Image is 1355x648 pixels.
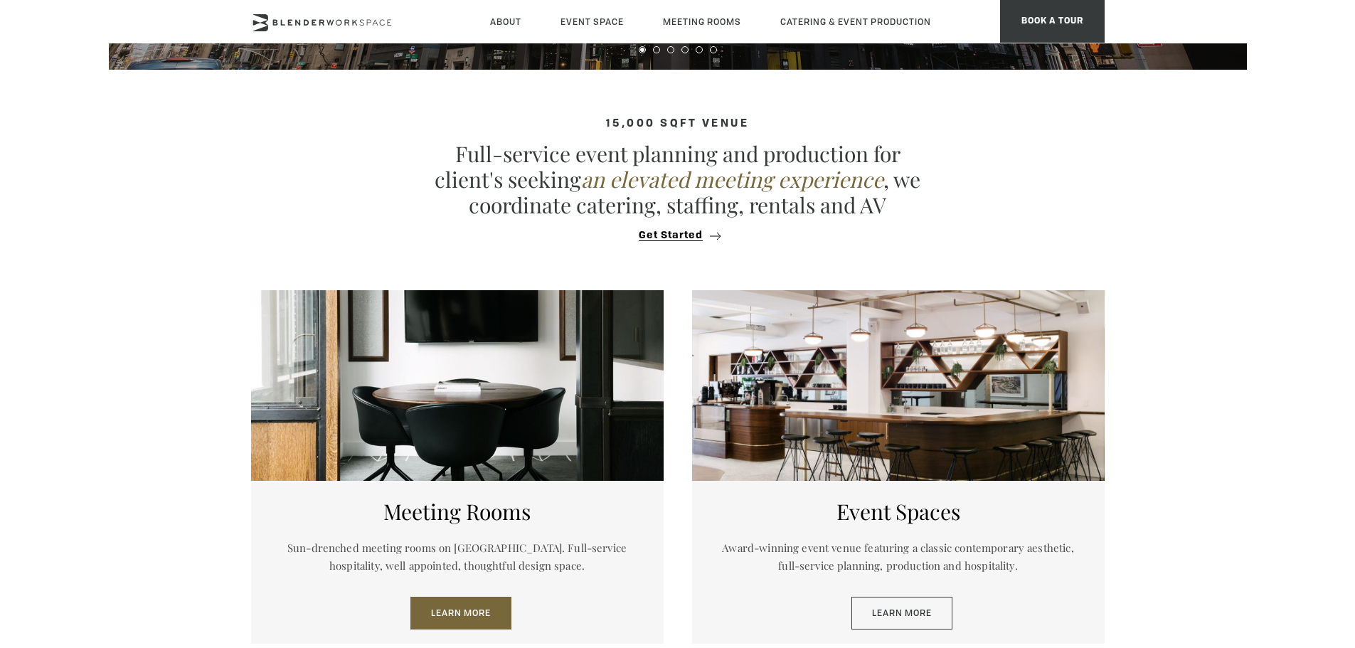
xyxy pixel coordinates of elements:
[713,539,1083,575] p: Award-winning event venue featuring a classic contemporary aesthetic, full-service planning, prod...
[272,539,642,575] p: Sun-drenched meeting rooms on [GEOGRAPHIC_DATA]. Full-service hospitality, well appointed, though...
[581,165,883,193] em: an elevated meeting experience
[1099,466,1355,648] iframe: Chat Widget
[272,499,642,524] h5: Meeting Rooms
[851,597,952,630] a: Learn More
[251,118,1105,130] h4: 15,000 sqft venue
[410,597,511,630] a: Learn More
[634,229,721,242] button: Get Started
[713,499,1083,524] h5: Event Spaces
[429,141,927,218] p: Full-service event planning and production for client's seeking , we coordinate catering, staffin...
[639,230,703,241] span: Get Started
